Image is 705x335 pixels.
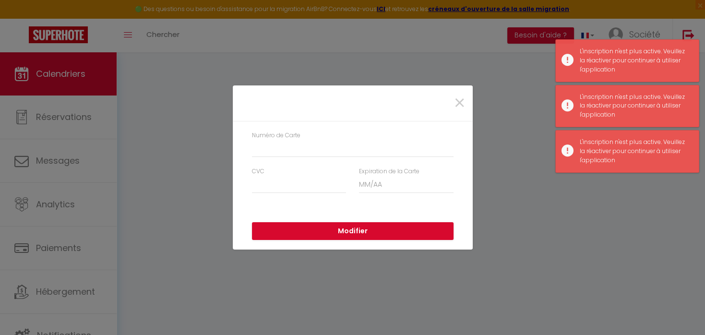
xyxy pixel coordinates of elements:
[580,47,689,74] div: L'inscription n'est plus active. Veuillez la réactiver pour continuer à utiliser l'application
[454,93,466,114] button: Close
[252,167,264,176] label: CVC
[8,4,36,33] button: Ouvrir le widget de chat LiveChat
[359,167,419,176] label: Expiration de la Carte
[454,89,466,118] span: ×
[252,222,454,240] button: Modifier
[252,131,300,140] label: Numéro de Carte
[580,93,689,120] div: L'inscription n'est plus active. Veuillez la réactiver pour continuer à utiliser l'application
[580,138,689,165] div: L'inscription n'est plus active. Veuillez la réactiver pour continuer à utiliser l'application
[359,176,454,193] input: MM/AA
